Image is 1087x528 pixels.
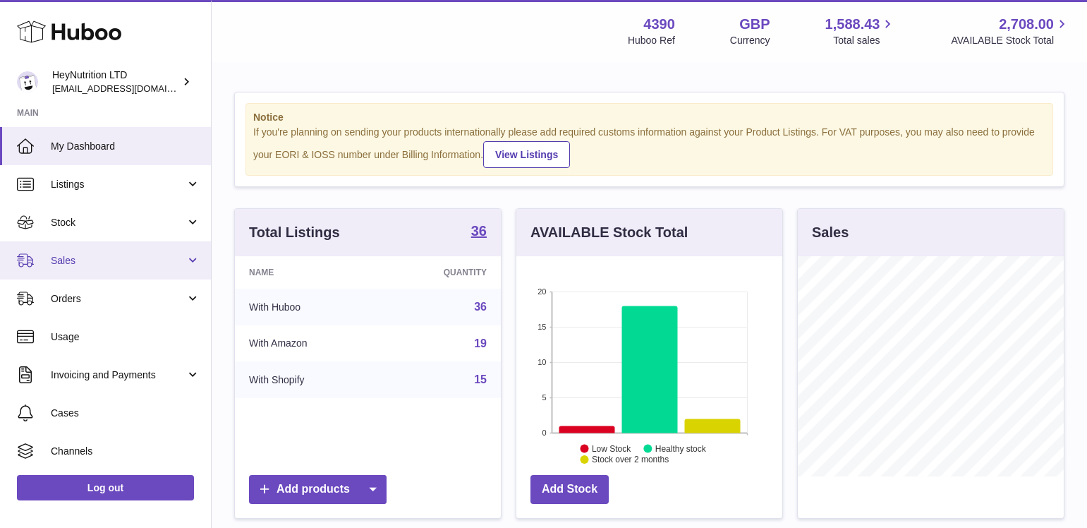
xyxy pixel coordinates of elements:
th: Name [235,256,380,289]
text: Stock over 2 months [592,455,669,464]
td: With Shopify [235,361,380,398]
span: [EMAIL_ADDRESS][DOMAIN_NAME] [52,83,207,94]
a: 15 [474,373,487,385]
a: 2,708.00 AVAILABLE Stock Total [951,15,1070,47]
text: 20 [538,287,546,296]
a: View Listings [483,141,570,168]
h3: Sales [812,223,849,242]
span: 1,588.43 [825,15,880,34]
span: Listings [51,178,186,191]
strong: 4390 [643,15,675,34]
div: Currency [730,34,770,47]
a: Add products [249,475,387,504]
a: 19 [474,337,487,349]
span: 2,708.00 [999,15,1054,34]
span: My Dashboard [51,140,200,153]
span: Stock [51,216,186,229]
span: Sales [51,254,186,268]
a: 36 [474,301,487,313]
span: Orders [51,292,186,306]
text: 15 [538,323,546,331]
text: Healthy stock [655,443,707,453]
text: 10 [538,358,546,366]
div: If you're planning on sending your products internationally please add required customs informati... [253,126,1045,168]
span: Channels [51,445,200,458]
text: Low Stock [592,443,631,453]
h3: AVAILABLE Stock Total [530,223,688,242]
strong: 36 [471,224,487,238]
div: HeyNutrition LTD [52,68,179,95]
span: Total sales [833,34,896,47]
td: With Amazon [235,325,380,362]
text: 0 [542,428,546,437]
text: 5 [542,393,546,402]
div: Huboo Ref [628,34,675,47]
span: Invoicing and Payments [51,368,186,382]
td: With Huboo [235,289,380,325]
a: 36 [471,224,487,241]
span: AVAILABLE Stock Total [951,34,1070,47]
h3: Total Listings [249,223,340,242]
a: Log out [17,475,194,500]
strong: Notice [253,111,1045,124]
a: Add Stock [530,475,609,504]
span: Usage [51,330,200,344]
strong: GBP [739,15,770,34]
span: Cases [51,407,200,420]
img: info@heynutrition.com [17,71,38,92]
th: Quantity [380,256,501,289]
a: 1,588.43 Total sales [825,15,897,47]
